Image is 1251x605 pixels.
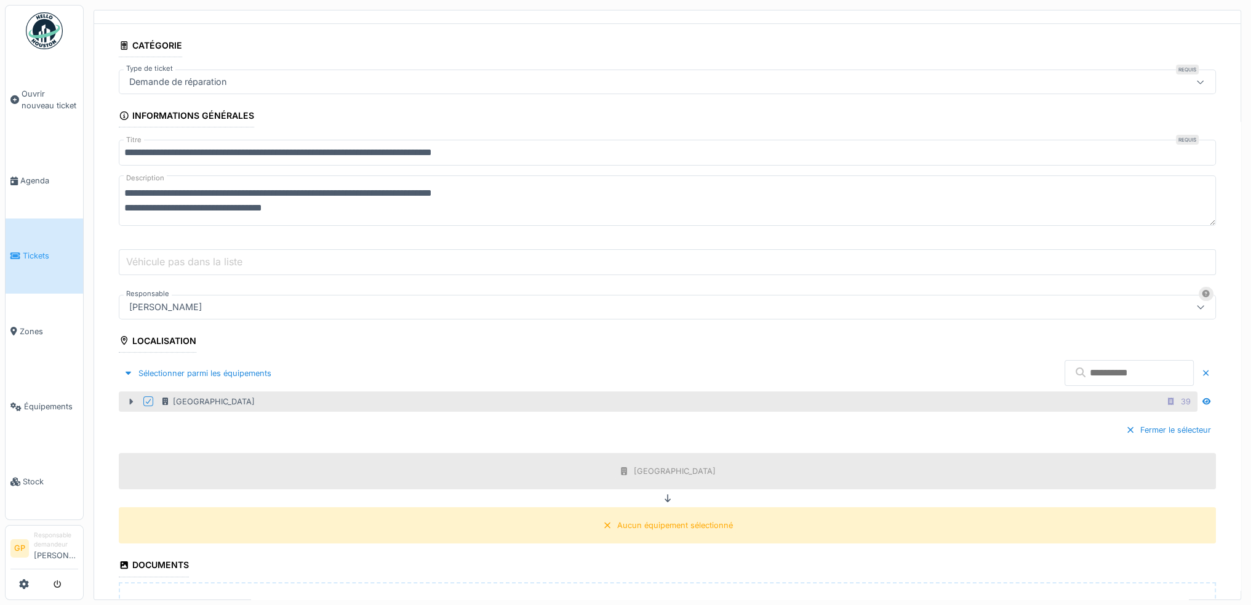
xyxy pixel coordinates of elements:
[1181,396,1191,407] div: 39
[6,218,83,294] a: Tickets
[119,36,182,57] div: Catégorie
[161,396,255,407] div: [GEOGRAPHIC_DATA]
[20,326,78,337] span: Zones
[10,539,29,558] li: GP
[634,465,716,477] div: [GEOGRAPHIC_DATA]
[10,531,78,569] a: GP Responsable demandeur[PERSON_NAME]
[119,556,189,577] div: Documents
[1176,65,1199,74] div: Requis
[23,250,78,262] span: Tickets
[124,75,232,89] div: Demande de réparation
[6,444,83,519] a: Stock
[124,63,175,74] label: Type de ticket
[124,254,245,269] label: Véhicule pas dans la liste
[22,88,78,111] span: Ouvrir nouveau ticket
[119,332,196,353] div: Localisation
[34,531,78,550] div: Responsable demandeur
[24,401,78,412] span: Équipements
[6,294,83,369] a: Zones
[124,289,172,299] label: Responsable
[124,300,207,314] div: [PERSON_NAME]
[119,106,254,127] div: Informations générales
[23,476,78,487] span: Stock
[124,170,167,186] label: Description
[20,175,78,186] span: Agenda
[26,12,63,49] img: Badge_color-CXgf-gQk.svg
[6,369,83,444] a: Équipements
[34,531,78,566] li: [PERSON_NAME]
[6,56,83,143] a: Ouvrir nouveau ticket
[1176,135,1199,145] div: Requis
[1121,422,1216,438] div: Fermer le sélecteur
[124,135,144,145] label: Titre
[6,143,83,218] a: Agenda
[119,365,276,382] div: Sélectionner parmi les équipements
[617,519,733,531] div: Aucun équipement sélectionné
